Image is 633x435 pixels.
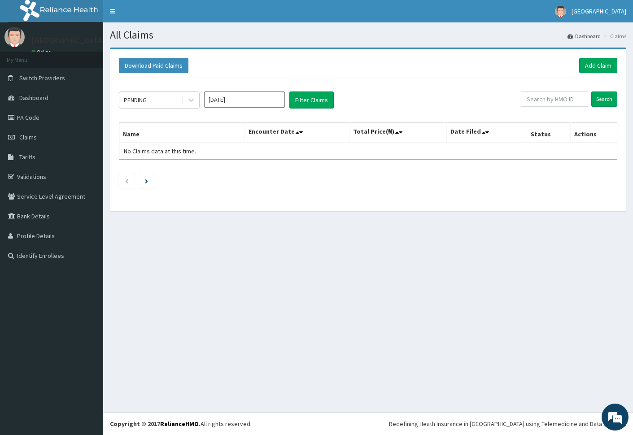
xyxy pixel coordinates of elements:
th: Name [119,122,245,143]
span: Dashboard [19,94,48,102]
input: Select Month and Year [204,91,285,108]
span: Claims [19,133,37,141]
a: RelianceHMO [160,420,199,428]
span: Switch Providers [19,74,65,82]
a: Previous page [125,177,129,185]
th: Encounter Date [244,122,349,143]
a: Online [31,49,53,55]
footer: All rights reserved. [103,412,633,435]
span: [GEOGRAPHIC_DATA] [572,7,626,15]
p: [GEOGRAPHIC_DATA] [31,36,105,44]
input: Search [591,91,617,107]
li: Claims [602,32,626,40]
span: Tariffs [19,153,35,161]
a: Next page [145,177,148,185]
div: PENDING [124,96,147,104]
a: Dashboard [568,32,601,40]
th: Date Filed [446,122,527,143]
th: Total Price(₦) [349,122,447,143]
strong: Copyright © 2017 . [110,420,201,428]
span: No Claims data at this time. [124,147,196,155]
a: Add Claim [579,58,617,73]
button: Download Paid Claims [119,58,188,73]
img: User Image [555,6,566,17]
img: User Image [4,27,25,47]
h1: All Claims [110,29,626,41]
input: Search by HMO ID [521,91,588,107]
button: Filter Claims [289,91,334,109]
div: Redefining Heath Insurance in [GEOGRAPHIC_DATA] using Telemedicine and Data Science! [389,419,626,428]
th: Actions [570,122,617,143]
th: Status [527,122,571,143]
